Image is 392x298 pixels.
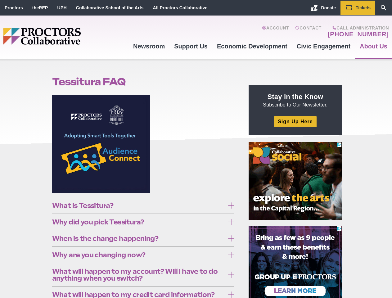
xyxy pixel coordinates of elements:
span: What will happen to my credit card information? [52,291,225,298]
p: Subscribe to Our Newsletter. [256,92,334,108]
span: What is Tessitura? [52,202,225,209]
span: Tickets [356,5,371,10]
a: Sign Up Here [274,116,316,127]
a: UPH [57,5,67,10]
strong: Stay in the Know [268,93,323,101]
img: Proctors logo [3,28,128,45]
a: Civic Engagement [292,38,355,55]
a: Support Us [169,38,212,55]
a: All Proctors Collaborative [153,5,207,10]
span: Donate [321,5,336,10]
a: Economic Development [212,38,292,55]
a: Contact [295,25,322,38]
span: Why are you changing now? [52,251,225,258]
a: [PHONE_NUMBER] [328,30,389,38]
a: Proctors [5,5,23,10]
iframe: Advertisement [249,142,342,220]
span: When is the change happening? [52,235,225,242]
a: Collaborative School of the Arts [76,5,144,10]
a: Donate [306,1,340,15]
h1: Tessitura FAQ [52,76,235,88]
span: Why did you pick Tessitura? [52,219,225,225]
span: What will happen to my account? Will I have to do anything when you switch? [52,268,225,282]
a: Search [375,1,392,15]
a: Tickets [340,1,375,15]
a: Newsroom [128,38,169,55]
a: About Us [355,38,392,55]
a: Account [262,25,289,38]
span: Call Administration [326,25,389,30]
a: theREP [32,5,48,10]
